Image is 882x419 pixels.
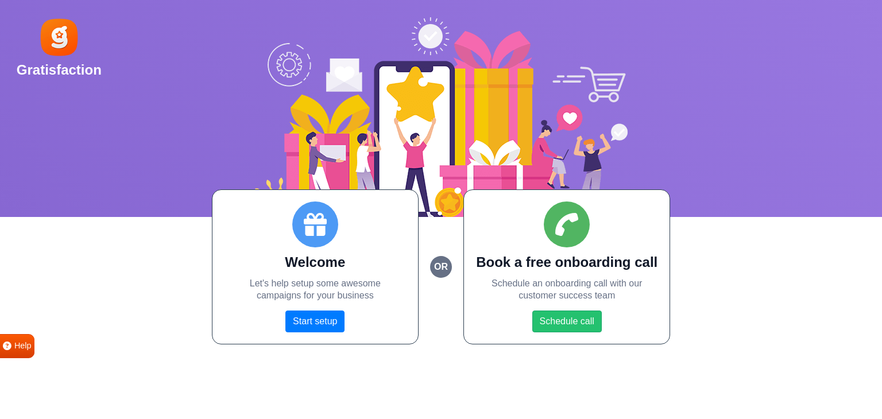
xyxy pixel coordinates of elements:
img: Gratisfaction [38,17,80,58]
p: Schedule an onboarding call with our customer success team [475,278,658,302]
p: Let's help setup some awesome campaigns for your business [224,278,407,302]
img: Social Boost [254,17,628,217]
small: or [430,256,452,278]
a: Schedule call [532,311,602,332]
h2: Welcome [224,254,407,271]
span: Help [14,340,32,352]
a: Start setup [285,311,345,332]
h2: Book a free onboarding call [475,254,658,271]
h2: Gratisfaction [17,62,102,79]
